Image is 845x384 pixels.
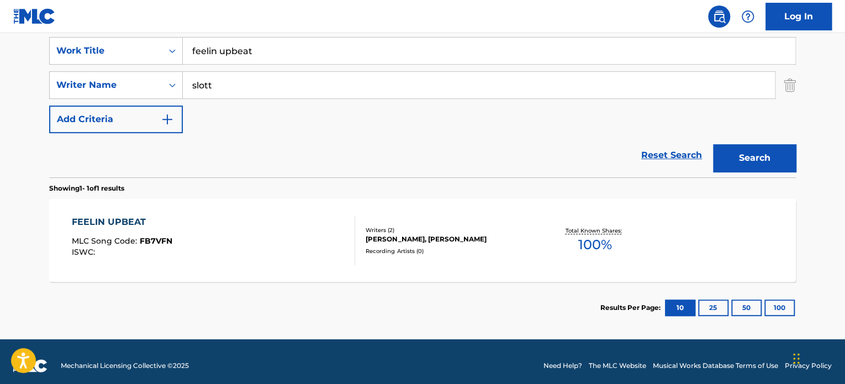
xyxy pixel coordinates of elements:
[793,342,800,375] div: Drag
[764,299,795,316] button: 100
[366,226,532,234] div: Writers ( 2 )
[366,247,532,255] div: Recording Artists ( 0 )
[61,361,189,371] span: Mechanical Licensing Collective © 2025
[578,235,611,255] span: 100 %
[741,10,754,23] img: help
[589,361,646,371] a: The MLC Website
[56,44,156,57] div: Work Title
[653,361,778,371] a: Musical Works Database Terms of Use
[712,10,726,23] img: search
[49,199,796,282] a: FEELIN UPBEATMLC Song Code:FB7VFNISWC:Writers (2)[PERSON_NAME], [PERSON_NAME]Recording Artists (0...
[636,143,707,167] a: Reset Search
[49,183,124,193] p: Showing 1 - 1 of 1 results
[708,6,730,28] a: Public Search
[698,299,728,316] button: 25
[366,234,532,244] div: [PERSON_NAME], [PERSON_NAME]
[56,78,156,92] div: Writer Name
[665,299,695,316] button: 10
[49,37,796,177] form: Search Form
[785,361,832,371] a: Privacy Policy
[543,361,582,371] a: Need Help?
[765,3,832,30] a: Log In
[565,227,624,235] p: Total Known Shares:
[72,247,98,257] span: ISWC :
[72,215,172,229] div: FEELIN UPBEAT
[713,144,796,172] button: Search
[49,106,183,133] button: Add Criteria
[13,8,56,24] img: MLC Logo
[737,6,759,28] div: Help
[731,299,762,316] button: 50
[600,303,663,313] p: Results Per Page:
[140,236,172,246] span: FB7VFN
[161,113,174,126] img: 9d2ae6d4665cec9f34b9.svg
[790,331,845,384] iframe: Chat Widget
[784,71,796,99] img: Delete Criterion
[72,236,140,246] span: MLC Song Code :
